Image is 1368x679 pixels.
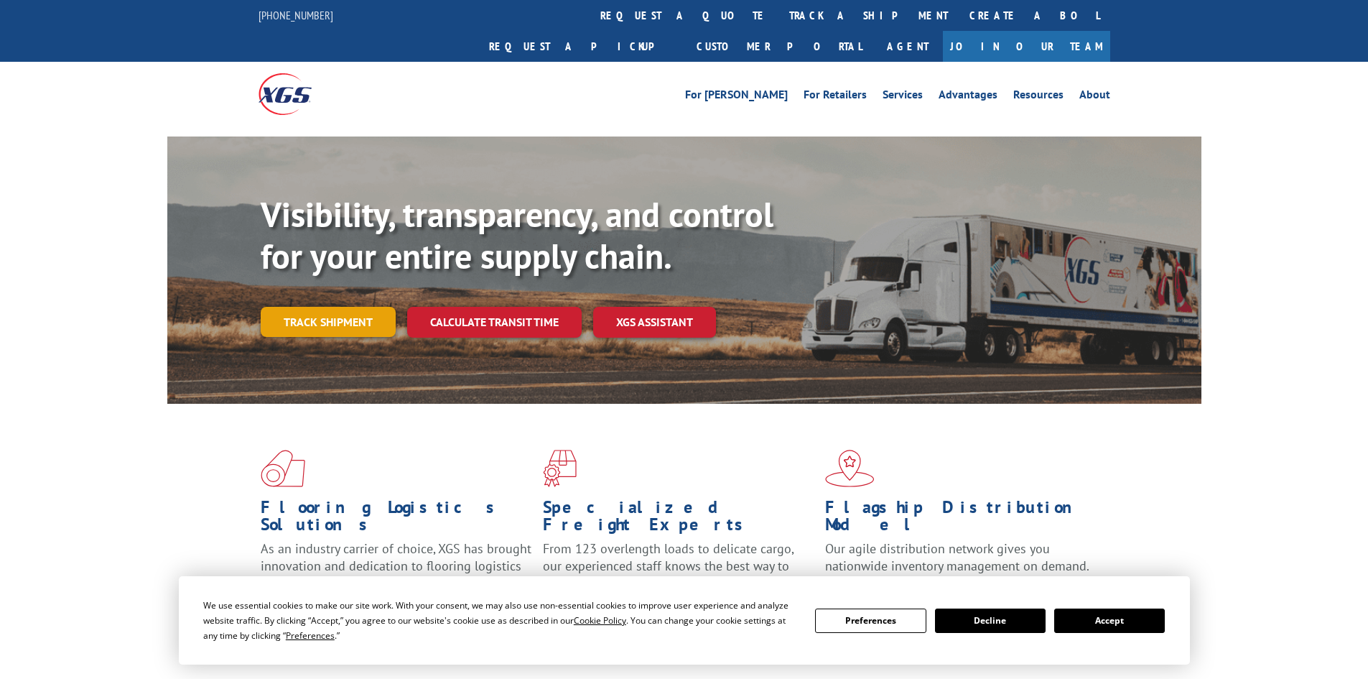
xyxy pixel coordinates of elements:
a: About [1079,89,1110,105]
img: xgs-icon-focused-on-flooring-red [543,450,577,487]
h1: Flagship Distribution Model [825,499,1097,540]
a: For Retailers [804,89,867,105]
b: Visibility, transparency, and control for your entire supply chain. [261,192,773,278]
a: Resources [1013,89,1064,105]
a: Services [883,89,923,105]
a: For [PERSON_NAME] [685,89,788,105]
span: Cookie Policy [574,614,626,627]
a: Advantages [939,89,997,105]
div: We use essential cookies to make our site work. With your consent, we may also use non-essential ... [203,598,798,643]
a: [PHONE_NUMBER] [259,8,333,22]
button: Accept [1054,609,1165,633]
a: Customer Portal [686,31,873,62]
button: Preferences [815,609,926,633]
div: Cookie Consent Prompt [179,576,1190,665]
h1: Flooring Logistics Solutions [261,499,532,540]
a: Calculate transit time [407,307,582,338]
span: As an industry carrier of choice, XGS has brought innovation and dedication to flooring logistics... [261,540,531,591]
span: Our agile distribution network gives you nationwide inventory management on demand. [825,540,1089,574]
a: Agent [873,31,943,62]
img: xgs-icon-total-supply-chain-intelligence-red [261,450,305,487]
a: XGS ASSISTANT [593,307,716,338]
a: Join Our Team [943,31,1110,62]
a: Request a pickup [478,31,686,62]
a: Track shipment [261,307,396,337]
p: From 123 overlength loads to delicate cargo, our experienced staff knows the best way to move you... [543,540,814,604]
button: Decline [935,609,1046,633]
h1: Specialized Freight Experts [543,499,814,540]
img: xgs-icon-flagship-distribution-model-red [825,450,875,487]
span: Preferences [286,629,335,642]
